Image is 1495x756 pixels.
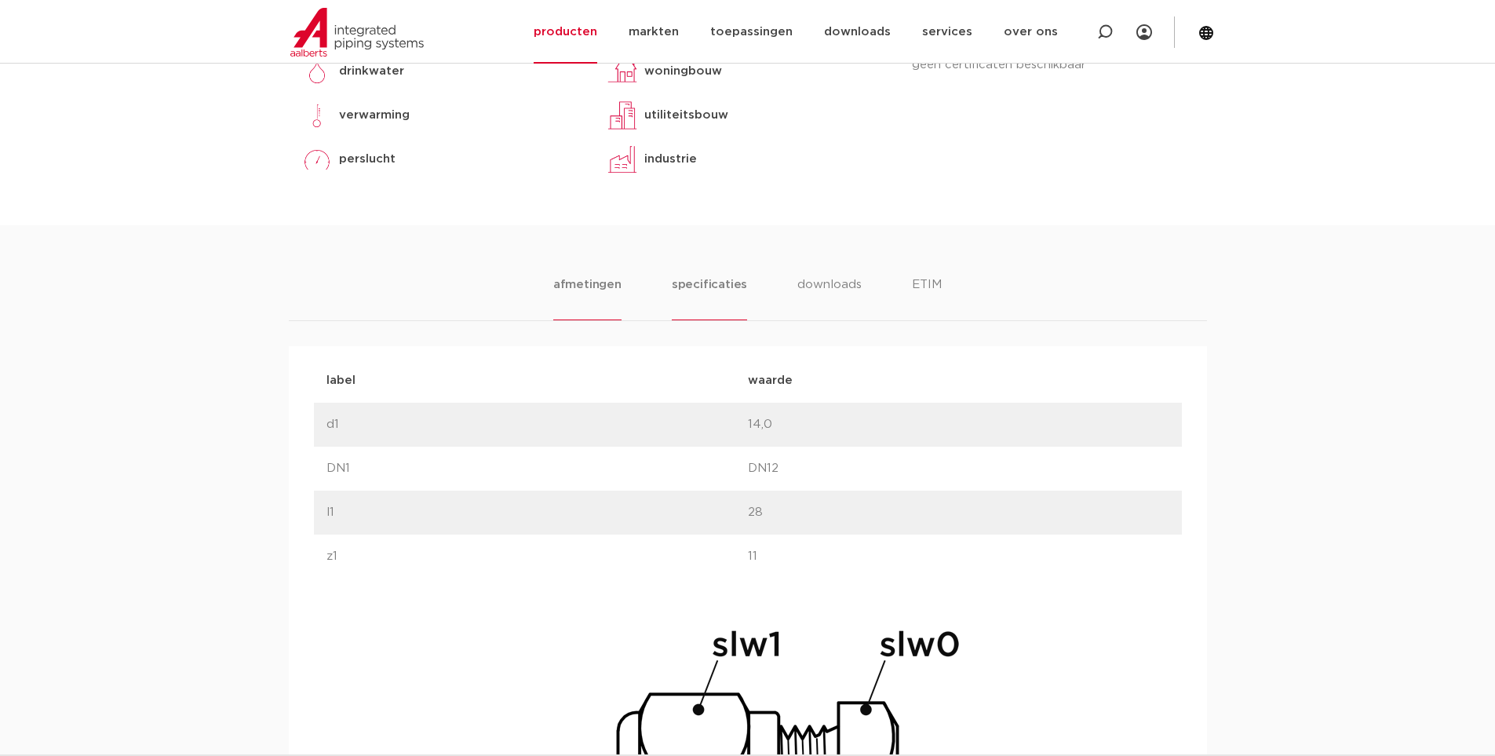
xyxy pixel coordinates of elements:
[672,276,747,320] li: specificaties
[301,144,333,175] img: perslucht
[326,503,748,522] p: l1
[326,415,748,434] p: d1
[301,100,333,131] img: verwarming
[301,56,333,87] img: drinkwater
[326,459,748,478] p: DN1
[748,459,1169,478] p: DN12
[797,276,862,320] li: downloads
[644,150,697,169] p: industrie
[553,276,622,320] li: afmetingen
[748,415,1169,434] p: 14,0
[607,144,638,175] img: industrie
[326,547,748,566] p: z1
[607,56,638,87] img: woningbouw
[326,371,748,390] p: label
[912,276,942,320] li: ETIM
[339,62,404,81] p: drinkwater
[607,100,638,131] img: utiliteitsbouw
[644,106,728,125] p: utiliteitsbouw
[748,503,1169,522] p: 28
[644,62,722,81] p: woningbouw
[912,56,1194,75] p: geen certificaten beschikbaar
[339,150,396,169] p: perslucht
[339,106,410,125] p: verwarming
[748,547,1169,566] p: 11
[748,371,1169,390] p: waarde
